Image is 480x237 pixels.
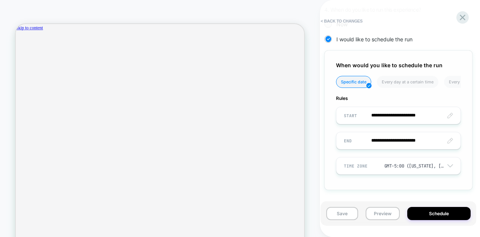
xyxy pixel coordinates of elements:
button: Preview [366,207,400,220]
li: Specific date [336,76,371,88]
span: When would you like to schedule the run [336,62,442,68]
span: I would like to schedule the run [336,36,412,42]
button: < Back to changes [317,15,366,27]
button: Save [326,207,358,220]
img: down [447,164,453,168]
button: Schedule [407,207,471,220]
span: Rules [336,95,461,101]
li: Every day at a certain time [377,76,438,88]
div: GMT-5:00 ([US_STATE], [GEOGRAPHIC_DATA], [GEOGRAPHIC_DATA]) [384,163,445,169]
span: 4. When do you like to run this experience? [324,6,421,13]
